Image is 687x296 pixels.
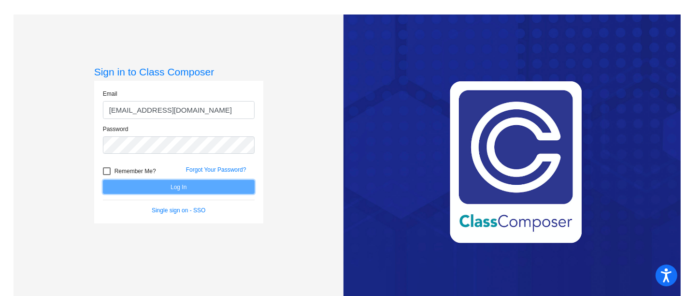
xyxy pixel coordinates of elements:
a: Single sign on - SSO [152,207,205,214]
button: Log In [103,180,255,194]
h3: Sign in to Class Composer [94,66,263,78]
a: Forgot Your Password? [186,166,246,173]
label: Email [103,89,117,98]
label: Password [103,125,129,133]
span: Remember Me? [114,165,156,177]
